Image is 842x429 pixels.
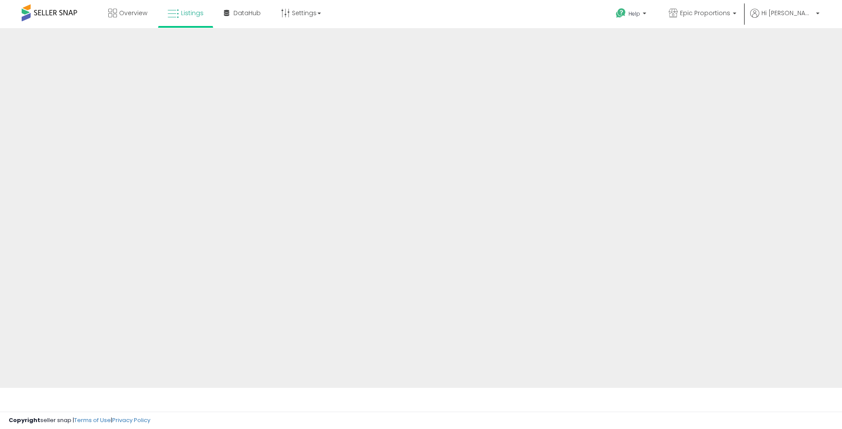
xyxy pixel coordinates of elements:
[628,10,640,17] span: Help
[233,9,261,17] span: DataHub
[181,9,204,17] span: Listings
[615,8,626,19] i: Get Help
[761,9,813,17] span: Hi [PERSON_NAME]
[609,1,655,28] a: Help
[750,9,819,28] a: Hi [PERSON_NAME]
[119,9,147,17] span: Overview
[680,9,730,17] span: Epic Proportions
